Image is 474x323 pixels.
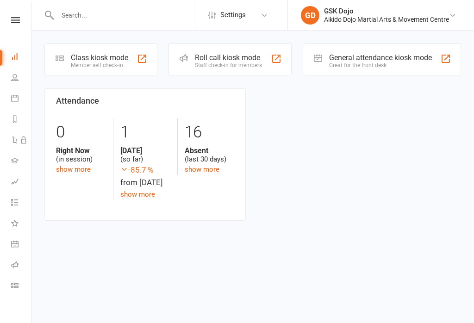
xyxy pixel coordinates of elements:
[185,118,234,146] div: 16
[120,146,170,164] div: (so far)
[120,146,170,155] strong: [DATE]
[56,146,106,155] strong: Right Now
[195,53,262,62] div: Roll call kiosk mode
[11,255,32,276] a: Roll call kiosk mode
[220,5,246,25] span: Settings
[11,235,32,255] a: General attendance kiosk mode
[195,62,262,68] div: Staff check-in for members
[55,9,195,22] input: Search...
[56,118,106,146] div: 0
[329,62,432,68] div: Great for the front desk
[56,146,106,164] div: (in session)
[301,6,319,25] div: GD
[324,7,449,15] div: GSK Dojo
[71,53,128,62] div: Class kiosk mode
[71,62,128,68] div: Member self check-in
[120,164,170,189] div: from [DATE]
[11,47,32,68] a: Dashboard
[11,214,32,235] a: What's New
[11,276,32,297] a: Class kiosk mode
[11,110,32,130] a: Reports
[56,165,91,174] a: show more
[120,190,155,199] a: show more
[120,118,170,146] div: 1
[11,172,32,193] a: Assessments
[185,165,219,174] a: show more
[324,15,449,24] div: Aikido Dojo Martial Arts & Movement Centre
[120,164,170,176] span: -85.7 %
[11,68,32,89] a: People
[185,146,234,155] strong: Absent
[185,146,234,164] div: (last 30 days)
[11,89,32,110] a: Calendar
[56,96,234,106] h3: Attendance
[329,53,432,62] div: General attendance kiosk mode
